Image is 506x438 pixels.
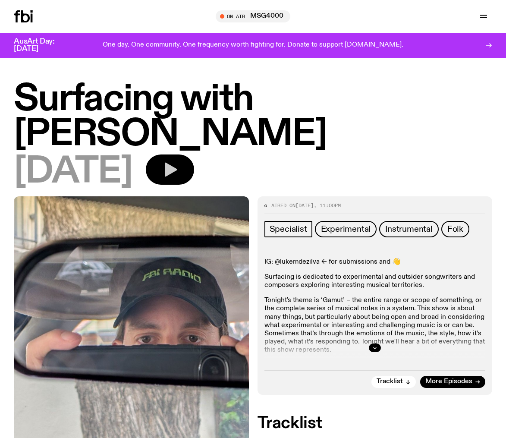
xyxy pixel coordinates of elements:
[14,38,69,53] h3: AusArt Day: [DATE]
[264,296,486,354] p: Tonight's theme is ‘Gamut’ – the entire range or scope of something, or the complete series of mu...
[270,224,307,234] span: Specialist
[315,221,377,237] a: Experimental
[425,378,472,385] span: More Episodes
[14,82,492,152] h1: Surfacing with [PERSON_NAME]
[295,202,314,209] span: [DATE]
[14,154,132,189] span: [DATE]
[371,376,416,388] button: Tracklist
[216,10,290,22] button: On AirMSG4000
[271,202,295,209] span: Aired on
[441,221,469,237] a: Folk
[420,376,485,388] a: More Episodes
[314,202,341,209] span: , 11:00pm
[258,416,493,431] h2: Tracklist
[264,258,486,266] p: IG: @lukemdezilva <- for submissions and 👋
[379,221,439,237] a: Instrumental
[447,224,463,234] span: Folk
[377,378,403,385] span: Tracklist
[321,224,371,234] span: Experimental
[103,41,403,49] p: One day. One community. One frequency worth fighting for. Donate to support [DOMAIN_NAME].
[385,224,433,234] span: Instrumental
[264,273,486,290] p: Surfacing is dedicated to experimental and outsider songwriters and composers exploring interesti...
[264,221,312,237] a: Specialist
